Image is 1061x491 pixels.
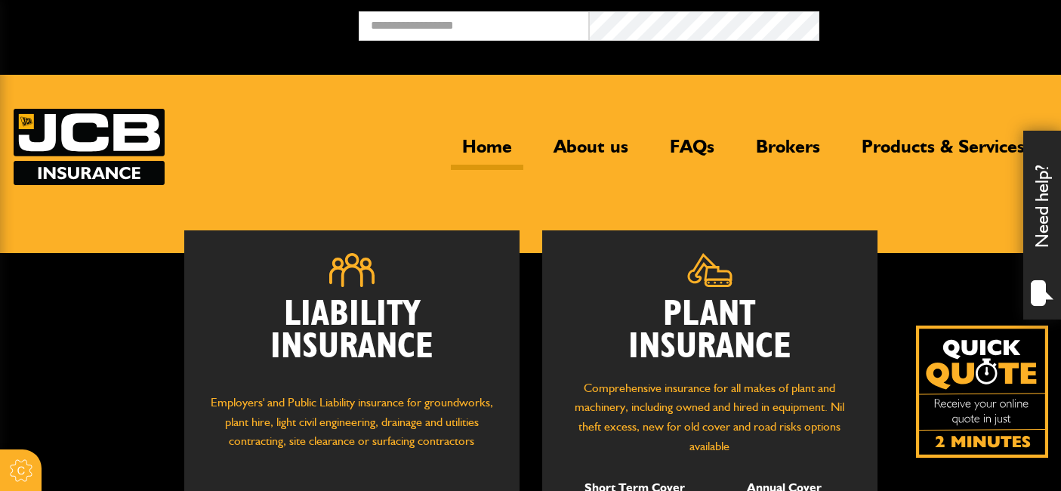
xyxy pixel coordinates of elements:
h2: Liability Insurance [207,298,497,378]
a: Get your insurance quote isn just 2-minutes [916,326,1048,458]
h2: Plant Insurance [565,298,855,363]
a: Brokers [745,135,831,170]
div: Need help? [1023,131,1061,320]
img: Quick Quote [916,326,1048,458]
p: Comprehensive insurance for all makes of plant and machinery, including owned and hired in equipm... [565,378,855,455]
a: FAQs [658,135,726,170]
a: About us [542,135,640,170]
a: Products & Services [850,135,1036,170]
a: Home [451,135,523,170]
a: JCB Insurance Services [14,109,165,185]
button: Broker Login [819,11,1050,35]
img: JCB Insurance Services logo [14,109,165,185]
p: Employers' and Public Liability insurance for groundworks, plant hire, light civil engineering, d... [207,393,497,465]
